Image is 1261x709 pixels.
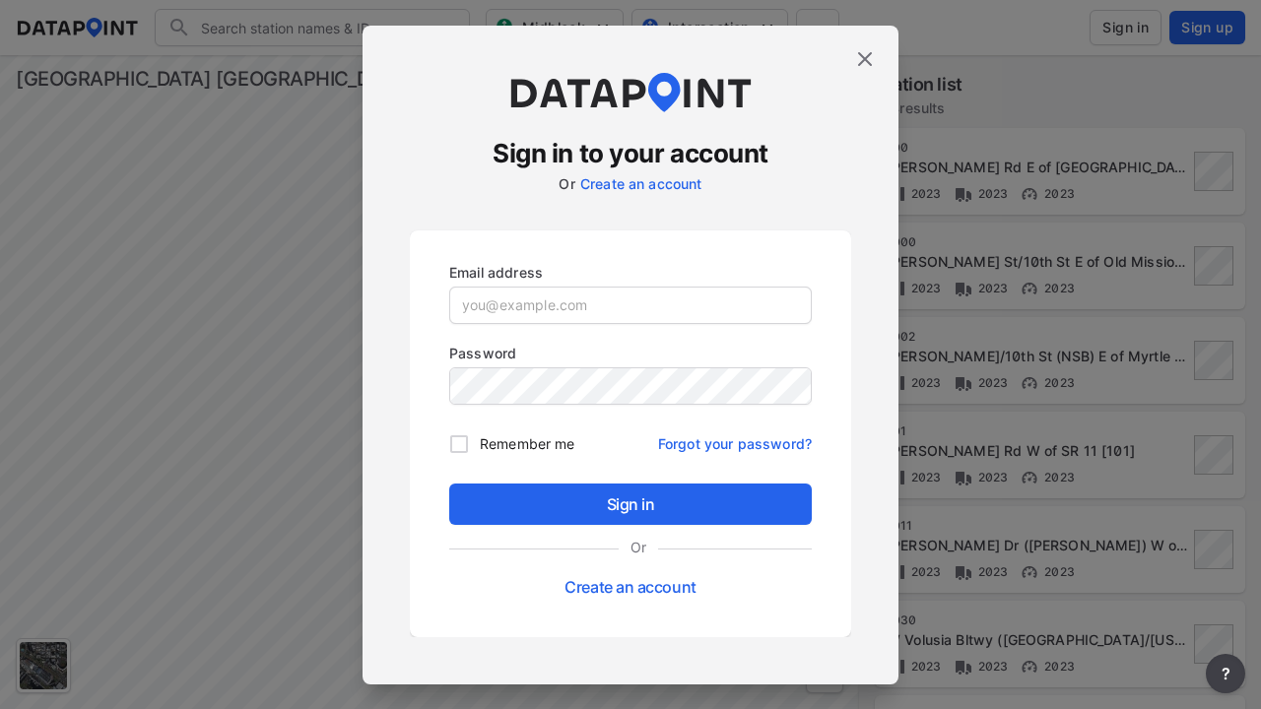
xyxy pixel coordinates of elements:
[480,433,574,454] span: Remember me
[449,483,812,525] button: Sign in
[1206,654,1245,693] button: more
[449,343,812,363] p: Password
[465,492,796,516] span: Sign in
[853,47,877,71] img: close.efbf2170.svg
[564,577,696,597] a: Create an account
[450,288,811,323] input: you@example.com
[658,423,812,454] a: Forgot your password?
[449,262,812,283] p: Email address
[410,136,851,171] h3: Sign in to your account
[559,175,574,192] label: Or
[507,73,754,112] img: dataPointLogo.9353c09d.svg
[619,537,658,557] label: Or
[580,175,702,192] a: Create an account
[1218,662,1233,685] span: ?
